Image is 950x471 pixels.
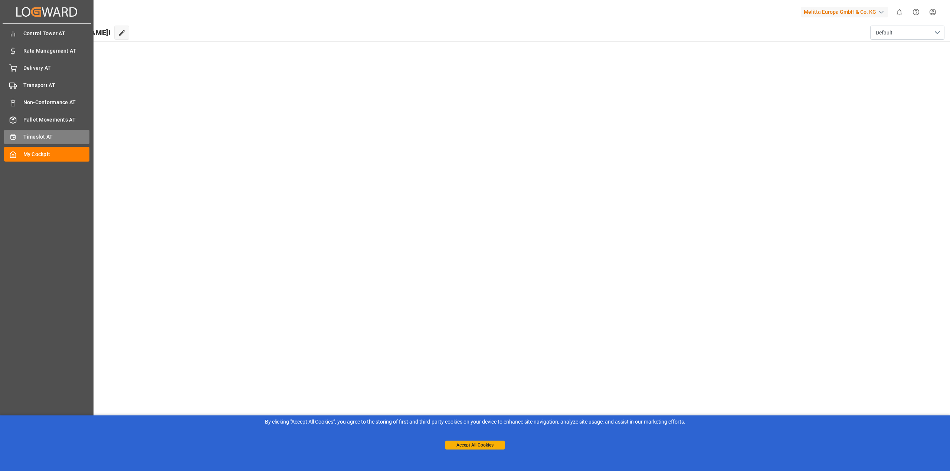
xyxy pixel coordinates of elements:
a: Transport AT [4,78,89,92]
div: By clicking "Accept All Cookies”, you agree to the storing of first and third-party cookies on yo... [5,418,945,426]
span: Transport AT [23,82,90,89]
a: Pallet Movements AT [4,112,89,127]
span: Timeslot AT [23,133,90,141]
a: My Cockpit [4,147,89,161]
a: Delivery AT [4,61,89,75]
span: Non-Conformance AT [23,99,90,106]
span: Control Tower AT [23,30,90,37]
span: Delivery AT [23,64,90,72]
span: My Cockpit [23,150,90,158]
span: Default [876,29,892,37]
button: Accept All Cookies [445,441,505,450]
button: open menu [870,26,944,40]
a: Rate Management AT [4,43,89,58]
a: Non-Conformance AT [4,95,89,110]
span: Pallet Movements AT [23,116,90,124]
span: Rate Management AT [23,47,90,55]
a: Timeslot AT [4,130,89,144]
